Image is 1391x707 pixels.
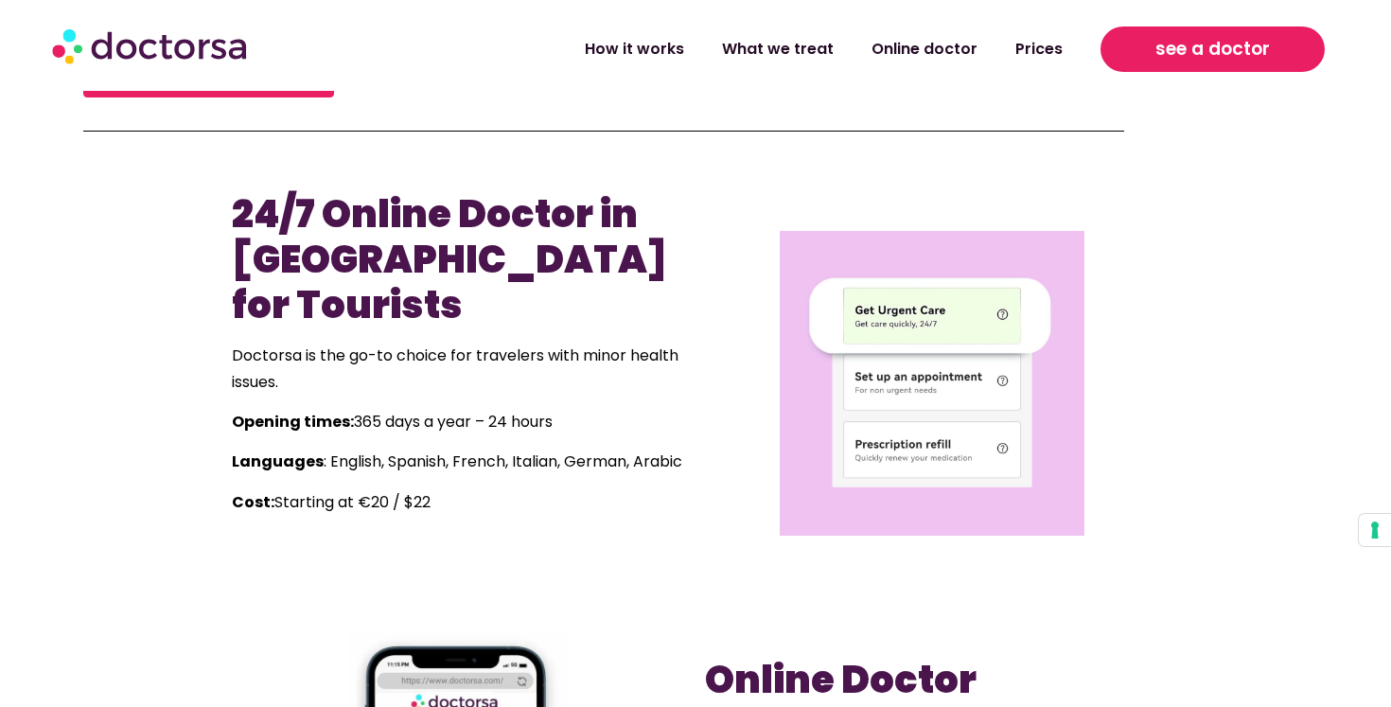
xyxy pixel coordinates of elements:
b: Languages [232,451,324,472]
a: Prices [996,27,1082,71]
img: Part of the Doctorsa intake form. The user can choose to see an online doctor urgently or schedul... [780,231,1084,536]
a: see a doctor [1100,27,1325,72]
button: Your consent preferences for tracking technologies [1359,514,1391,546]
a: What we treat [703,27,853,71]
span: see a doctor [1155,34,1270,64]
p: Starting at €20 / $22 [232,489,686,516]
a: Online doctor [853,27,996,71]
a: How it works [566,27,703,71]
p: Doctorsa is the go-to choice for travelers with minor health issues. [232,343,686,396]
p: 365 days a year – 24 hours [232,409,686,435]
b: 24/7 Online Doctor in [GEOGRAPHIC_DATA] for Tourists [232,187,667,331]
p: : English, Spanish, French, Italian, German, Arabic [232,449,686,475]
b: Cost: [232,491,274,513]
b: Opening times: [232,411,354,433]
nav: Menu [368,27,1082,71]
